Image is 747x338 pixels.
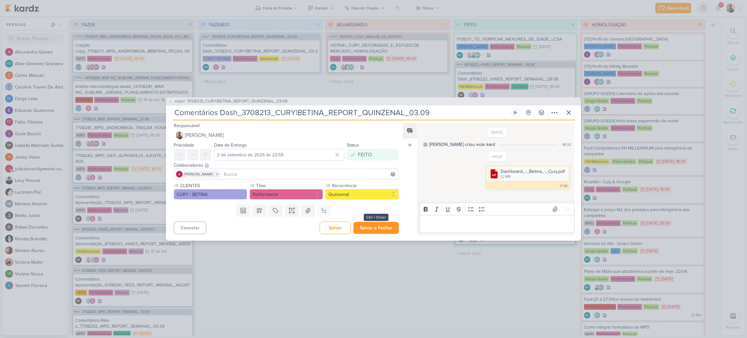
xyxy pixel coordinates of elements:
label: Recorrência [331,182,399,189]
div: Editor editing area: main [420,215,575,233]
div: Colaboradores [174,162,399,169]
label: Status [347,142,359,148]
label: Data de Entrega [214,142,246,148]
button: Performance [250,189,323,199]
div: 1.2 MB [501,174,565,179]
button: CURY | BETINA [174,189,247,199]
span: 3708213_CURY|BETINA_REPORT_QUINZENAL_03.09 [187,98,288,105]
label: Responsável [174,123,200,128]
div: Ligar relógio [513,110,518,115]
button: Salvar [320,222,351,234]
span: [PERSON_NAME] [185,131,224,139]
button: Quinzenal [326,189,399,199]
div: Dashboard_-_Betina_-_Cury.pdf [487,167,569,181]
label: Prioridade [174,142,194,148]
button: AG627 3708213_CURY|BETINA_REPORT_QUINZENAL_03.09 [169,98,288,105]
div: Ctrl + Enter [364,214,388,221]
div: Editor toolbar [420,203,575,215]
input: Buscar [222,170,397,178]
span: AG627 [174,99,186,104]
div: [PERSON_NAME] criou este kard [429,141,495,148]
button: Salvar e Fechar [353,222,399,234]
img: Iara Santos [176,131,184,139]
button: Cancelar [174,222,206,234]
label: Time [255,182,323,189]
img: Alessandra Gomes [176,171,183,177]
input: Select a date [214,149,344,161]
div: FEITO [358,151,372,159]
div: Dashboard_-_Betina_-_Cury.pdf [501,168,565,175]
span: [PERSON_NAME] [184,171,213,177]
button: FEITO [347,149,399,161]
input: Kard Sem Título [172,107,508,118]
button: [PERSON_NAME] [174,129,399,141]
div: 17:48 [560,184,567,189]
label: CLIENTES [180,182,247,189]
div: 19:32 [562,142,571,148]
